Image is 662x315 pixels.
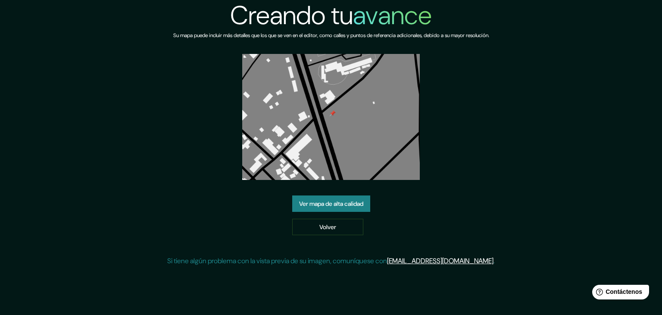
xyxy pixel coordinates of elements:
a: Ver mapa de alta calidad [292,195,370,212]
img: vista previa del mapa creado [242,54,420,180]
font: . [493,256,495,265]
font: Ver mapa de alta calidad [299,200,363,208]
font: Volver [319,223,336,231]
font: Su mapa puede incluir más detalles que los que se ven en el editor, como calles y puntos de refer... [173,32,489,39]
font: Si tiene algún problema con la vista previa de su imagen, comuníquese con [167,256,387,265]
iframe: Lanzador de widgets de ayuda [585,281,653,306]
a: Volver [292,219,363,235]
a: [EMAIL_ADDRESS][DOMAIN_NAME] [387,256,493,265]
